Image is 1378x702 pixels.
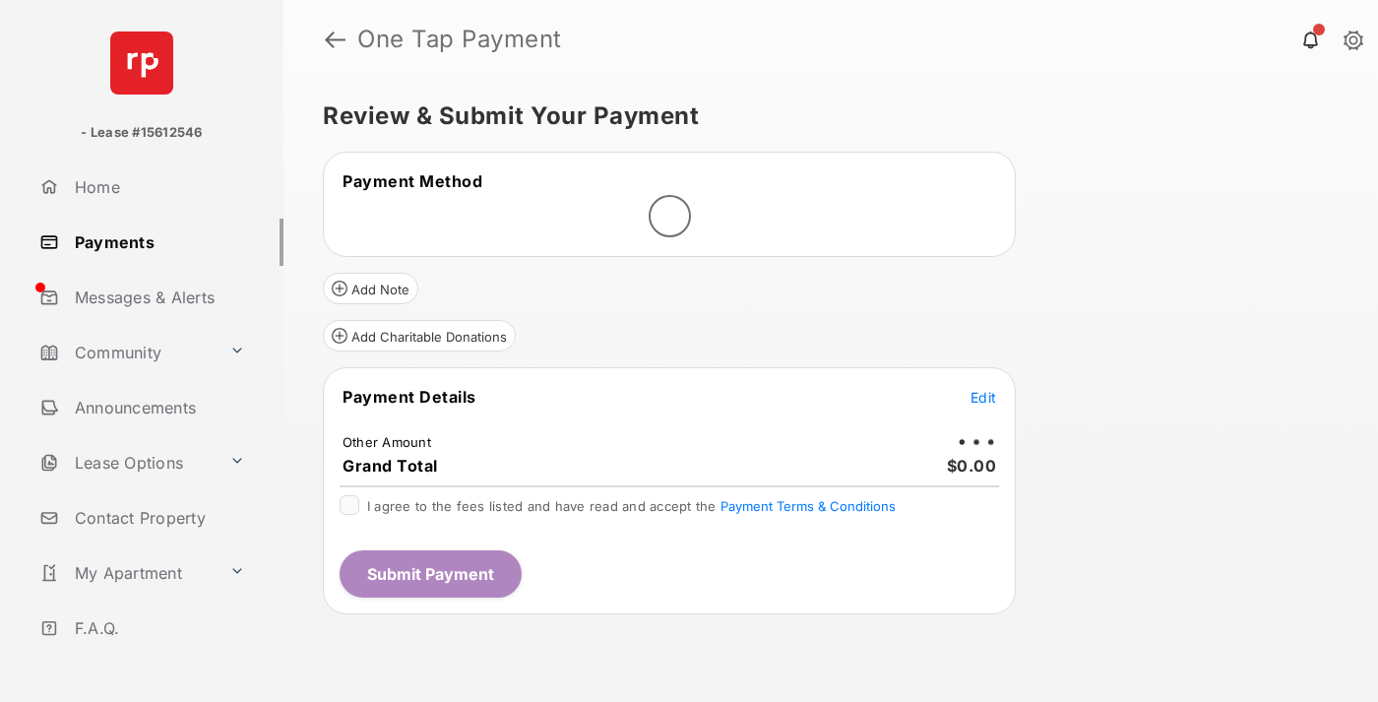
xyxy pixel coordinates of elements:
[343,456,438,476] span: Grand Total
[31,384,283,431] a: Announcements
[110,32,173,95] img: svg+xml;base64,PHN2ZyB4bWxucz0iaHR0cDovL3d3dy53My5vcmcvMjAwMC9zdmciIHdpZHRoPSI2NCIgaGVpZ2h0PSI2NC...
[81,123,202,143] p: - Lease #15612546
[947,456,997,476] span: $0.00
[31,439,221,486] a: Lease Options
[323,273,418,304] button: Add Note
[720,498,896,514] button: I agree to the fees listed and have read and accept the
[971,387,996,407] button: Edit
[31,549,221,597] a: My Apartment
[31,329,221,376] a: Community
[31,163,283,211] a: Home
[367,498,896,514] span: I agree to the fees listed and have read and accept the
[31,605,283,652] a: F.A.Q.
[343,171,482,191] span: Payment Method
[31,274,283,321] a: Messages & Alerts
[357,28,562,51] strong: One Tap Payment
[340,550,522,598] button: Submit Payment
[323,320,516,351] button: Add Charitable Donations
[342,433,432,451] td: Other Amount
[31,219,283,266] a: Payments
[343,387,476,407] span: Payment Details
[31,494,283,542] a: Contact Property
[323,104,1323,128] h5: Review & Submit Your Payment
[971,389,996,406] span: Edit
